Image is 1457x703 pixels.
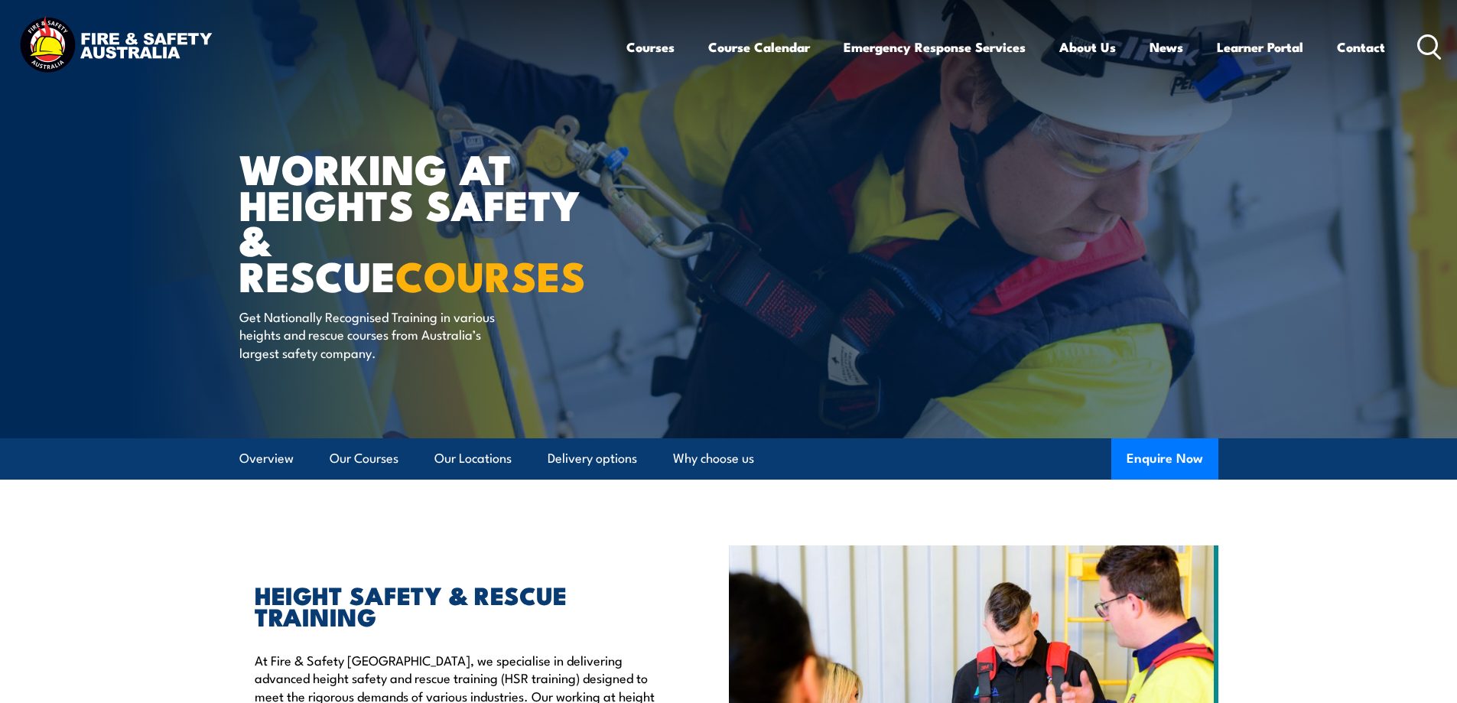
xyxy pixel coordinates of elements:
[330,438,398,479] a: Our Courses
[239,150,617,293] h1: WORKING AT HEIGHTS SAFETY & RESCUE
[626,27,675,67] a: Courses
[239,438,294,479] a: Overview
[1150,27,1183,67] a: News
[239,308,519,361] p: Get Nationally Recognised Training in various heights and rescue courses from Australia’s largest...
[1111,438,1218,480] button: Enquire Now
[1337,27,1385,67] a: Contact
[434,438,512,479] a: Our Locations
[1217,27,1303,67] a: Learner Portal
[255,584,659,627] h2: HEIGHT SAFETY & RESCUE TRAINING
[395,242,586,306] strong: COURSES
[673,438,754,479] a: Why choose us
[844,27,1026,67] a: Emergency Response Services
[548,438,637,479] a: Delivery options
[708,27,810,67] a: Course Calendar
[1059,27,1116,67] a: About Us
